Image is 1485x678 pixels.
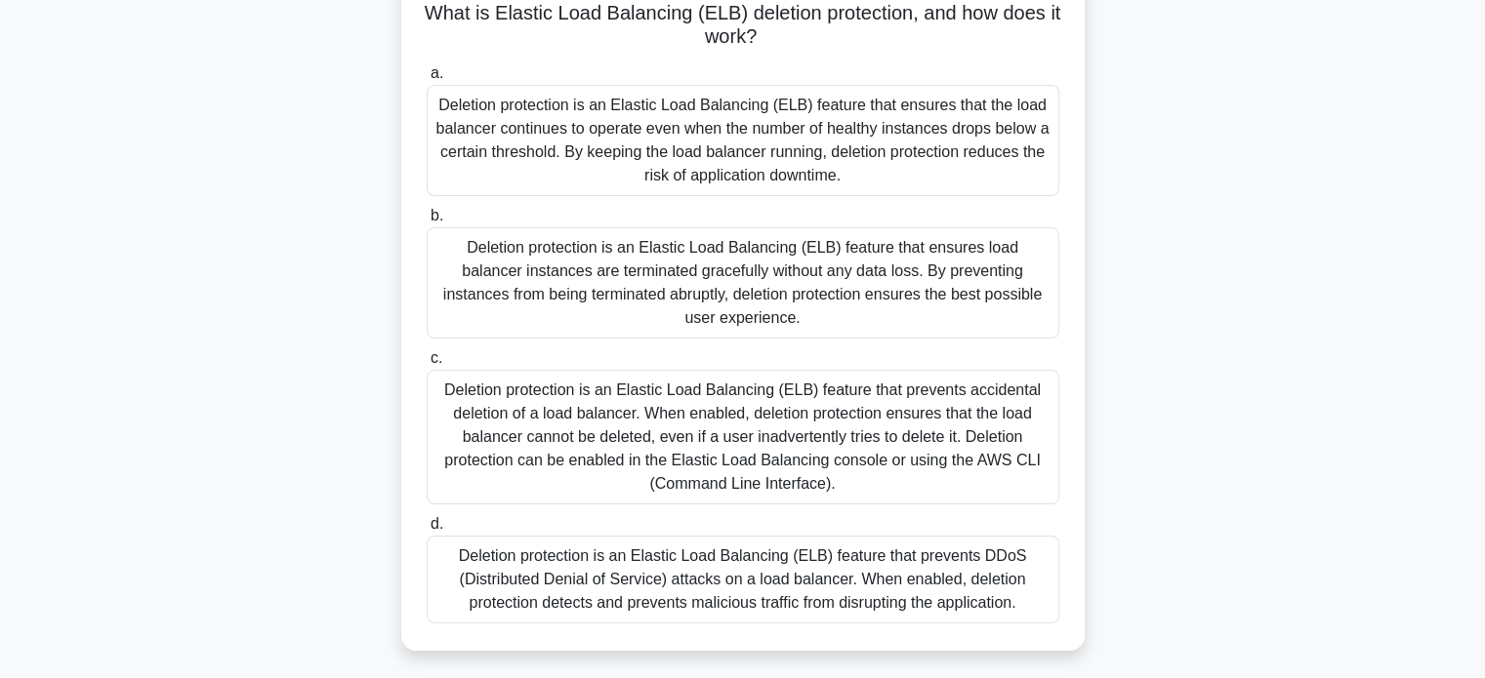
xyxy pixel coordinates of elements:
div: Deletion protection is an Elastic Load Balancing (ELB) feature that ensures load balancer instanc... [427,227,1059,339]
span: b. [431,207,443,223]
span: c. [431,349,442,366]
div: Deletion protection is an Elastic Load Balancing (ELB) feature that prevents accidental deletion ... [427,370,1059,504]
div: Deletion protection is an Elastic Load Balancing (ELB) feature that ensures that the load balance... [427,85,1059,196]
h5: What is Elastic Load Balancing (ELB) deletion protection, and how does it work? [425,1,1061,50]
div: Deletion protection is an Elastic Load Balancing (ELB) feature that prevents DDoS (Distributed De... [427,536,1059,623]
span: d. [431,515,443,532]
span: a. [431,64,443,81]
